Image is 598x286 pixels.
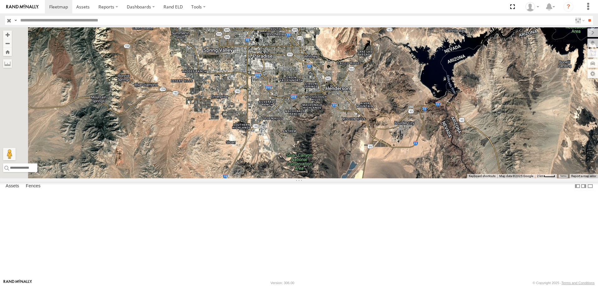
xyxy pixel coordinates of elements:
[572,16,586,25] label: Search Filter Options
[3,59,12,68] label: Measure
[23,182,44,190] label: Fences
[537,174,544,178] span: 2 km
[3,280,32,286] a: Visit our Website
[469,174,496,178] button: Keyboard shortcuts
[574,182,581,191] label: Dock Summary Table to the Left
[271,281,294,285] div: Version: 306.00
[499,174,533,178] span: Map data ©2025 Google
[3,148,16,160] button: Drag Pegman onto the map to open Street View
[523,2,541,12] div: Chase Tanke
[562,281,595,285] a: Terms and Conditions
[587,182,593,191] label: Hide Summary Table
[571,174,596,178] a: Report a map error
[535,174,557,178] button: Map Scale: 2 km per 32 pixels
[3,39,12,48] button: Zoom out
[3,48,12,56] button: Zoom Home
[2,182,22,190] label: Assets
[13,16,18,25] label: Search Query
[581,182,587,191] label: Dock Summary Table to the Right
[6,5,39,9] img: rand-logo.svg
[563,2,573,12] i: ?
[533,281,595,285] div: © Copyright 2025 -
[3,30,12,39] button: Zoom in
[560,175,567,177] a: Terms (opens in new tab)
[587,69,598,78] label: Map Settings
